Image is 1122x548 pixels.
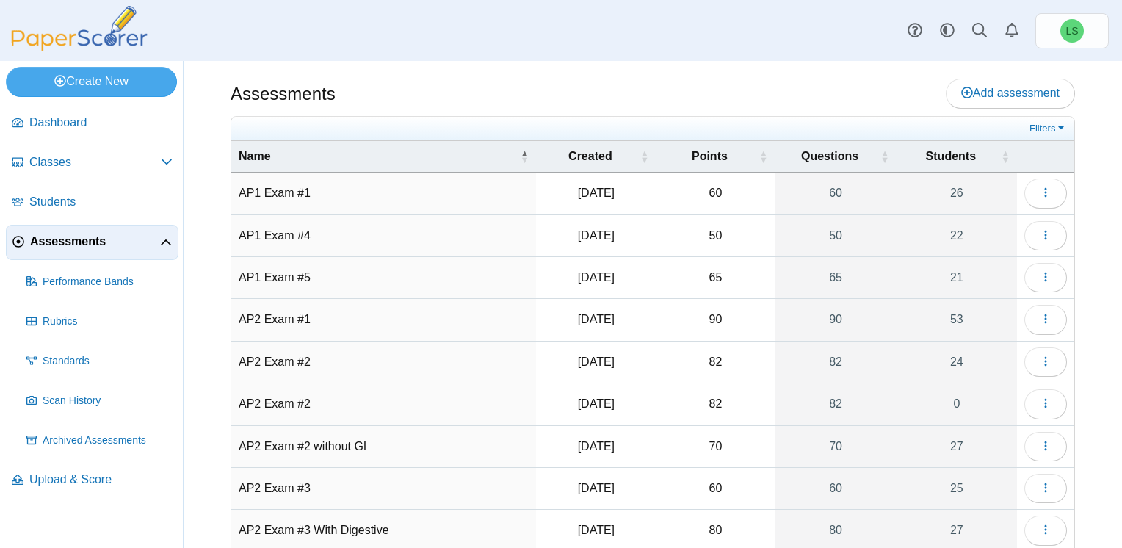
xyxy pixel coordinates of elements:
[231,426,536,468] td: AP2 Exam #2 without GI
[578,187,615,199] time: Jan 30, 2025 at 2:26 PM
[775,468,896,509] a: 60
[1026,121,1071,136] a: Filters
[578,356,615,368] time: Mar 10, 2025 at 10:59 AM
[543,148,637,165] span: Created
[663,148,756,165] span: Points
[578,482,615,494] time: Mar 31, 2025 at 11:48 AM
[29,472,173,488] span: Upload & Score
[29,154,161,170] span: Classes
[1065,26,1078,36] span: Lori Scott
[21,304,178,339] a: Rubrics
[578,397,615,410] time: Mar 11, 2025 at 2:30 PM
[775,299,896,340] a: 90
[578,440,615,453] time: Jun 26, 2025 at 1:42 PM
[656,426,775,468] td: 70
[656,342,775,383] td: 82
[6,225,178,260] a: Assessments
[1001,149,1010,164] span: Students : Activate to sort
[759,149,767,164] span: Points : Activate to sort
[43,433,173,448] span: Archived Assessments
[231,215,536,257] td: AP1 Exam #4
[578,229,615,242] time: Mar 24, 2025 at 11:48 AM
[775,215,896,256] a: 50
[43,394,173,408] span: Scan History
[6,145,178,181] a: Classes
[578,271,615,284] time: Apr 16, 2025 at 12:10 PM
[897,468,1017,509] a: 25
[880,149,889,164] span: Questions : Activate to sort
[775,173,896,214] a: 60
[231,299,536,341] td: AP2 Exam #1
[43,275,173,289] span: Performance Bands
[520,149,529,164] span: Name : Activate to invert sorting
[239,148,517,165] span: Name
[6,40,153,53] a: PaperScorer
[30,234,160,250] span: Assessments
[996,15,1028,47] a: Alerts
[21,423,178,458] a: Archived Assessments
[6,106,178,141] a: Dashboard
[6,6,153,51] img: PaperScorer
[29,194,173,210] span: Students
[21,264,178,300] a: Performance Bands
[29,115,173,131] span: Dashboard
[897,342,1017,383] a: 24
[656,468,775,510] td: 60
[578,313,615,325] time: Jun 4, 2025 at 2:20 PM
[656,215,775,257] td: 50
[1060,19,1084,43] span: Lori Scott
[656,299,775,341] td: 90
[897,383,1017,425] a: 0
[897,173,1017,214] a: 26
[640,149,648,164] span: Created : Activate to sort
[231,257,536,299] td: AP1 Exam #5
[43,354,173,369] span: Standards
[961,87,1060,99] span: Add assessment
[782,148,877,165] span: Questions
[656,173,775,214] td: 60
[656,257,775,299] td: 65
[775,383,896,425] a: 82
[231,468,536,510] td: AP2 Exam #3
[21,344,178,379] a: Standards
[656,383,775,425] td: 82
[946,79,1075,108] a: Add assessment
[578,524,615,536] time: Jul 17, 2025 at 11:32 AM
[231,173,536,214] td: AP1 Exam #1
[6,463,178,498] a: Upload & Score
[775,342,896,383] a: 82
[6,185,178,220] a: Students
[6,67,177,96] a: Create New
[897,299,1017,340] a: 53
[231,82,336,107] h1: Assessments
[231,383,536,425] td: AP2 Exam #2
[775,426,896,467] a: 70
[904,148,998,165] span: Students
[43,314,173,329] span: Rubrics
[775,257,896,298] a: 65
[897,257,1017,298] a: 21
[1035,13,1109,48] a: Lori Scott
[21,383,178,419] a: Scan History
[897,215,1017,256] a: 22
[231,342,536,383] td: AP2 Exam #2
[897,426,1017,467] a: 27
